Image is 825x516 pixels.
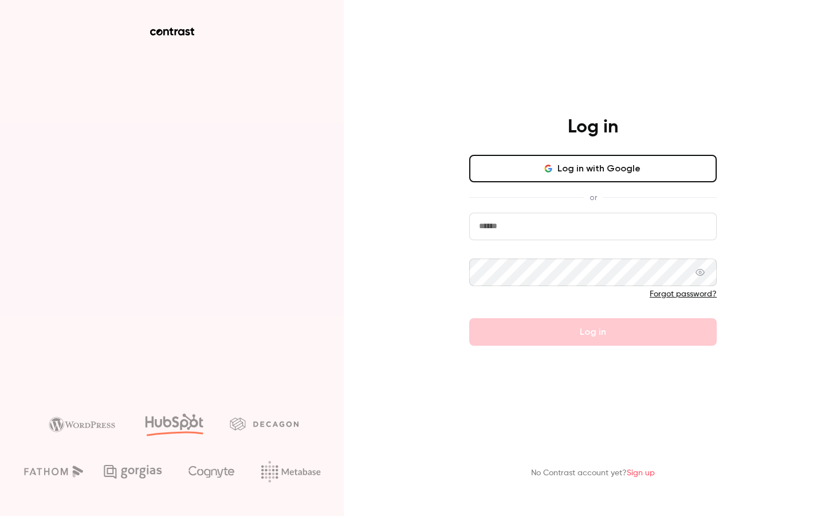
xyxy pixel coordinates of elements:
[531,467,655,479] p: No Contrast account yet?
[650,290,717,298] a: Forgot password?
[568,116,618,139] h4: Log in
[230,417,298,430] img: decagon
[627,469,655,477] a: Sign up
[469,155,717,182] button: Log in with Google
[584,191,603,204] span: or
